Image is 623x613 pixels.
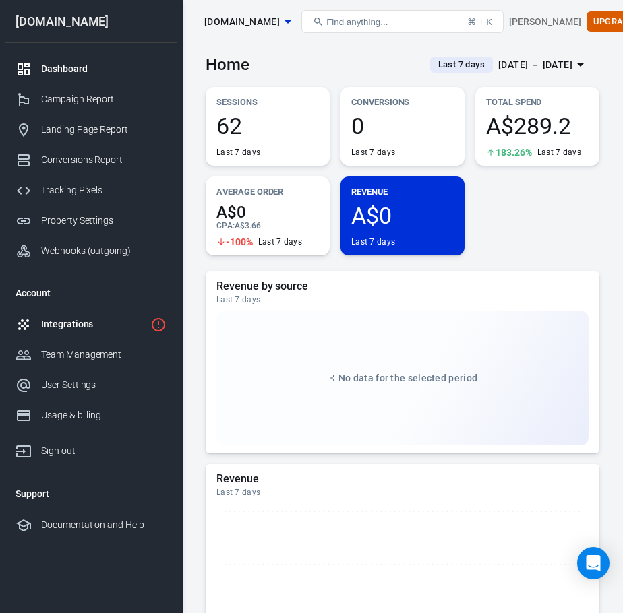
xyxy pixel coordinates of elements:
[41,378,167,392] div: User Settings
[5,84,177,115] a: Campaign Report
[216,115,319,137] span: 62
[41,518,167,532] div: Documentation and Help
[486,95,589,109] p: Total Spend
[216,185,319,199] p: Average Order
[41,348,167,362] div: Team Management
[5,115,177,145] a: Landing Page Report
[537,147,581,158] div: Last 7 days
[5,309,177,340] a: Integrations
[41,444,167,458] div: Sign out
[326,17,388,27] span: Find anything...
[216,147,260,158] div: Last 7 days
[577,547,610,579] div: Open Intercom Messenger
[226,237,253,247] span: -100%
[41,244,167,258] div: Webhooks (outgoing)
[486,115,589,137] span: A$289.2
[206,55,249,74] h3: Home
[5,236,177,266] a: Webhooks (outgoing)
[351,185,454,199] p: Revenue
[5,205,177,236] a: Property Settings
[150,317,167,333] svg: 1 networks not verified yet
[351,95,454,109] p: Conversions
[5,175,177,205] a: Tracking Pixels
[496,148,532,157] span: 183.26%
[41,92,167,106] div: Campaign Report
[199,9,296,34] button: [DOMAIN_NAME]
[41,408,167,422] div: Usage & billing
[41,183,167,197] div: Tracking Pixels
[235,221,261,230] span: A$3.66
[498,57,572,73] div: [DATE] － [DATE]
[258,236,302,247] div: Last 7 days
[351,147,395,158] div: Last 7 days
[5,370,177,400] a: User Settings
[216,472,589,486] h5: Revenue
[41,62,167,76] div: Dashboard
[41,153,167,167] div: Conversions Report
[5,430,177,466] a: Sign out
[5,478,177,510] li: Support
[216,487,589,498] div: Last 7 days
[216,204,319,220] span: A$0
[433,58,490,71] span: Last 7 days
[5,277,177,309] li: Account
[204,13,280,30] span: samcart.com
[351,204,454,227] span: A$0
[216,294,589,305] div: Last 7 days
[5,400,177,430] a: Usage & billing
[41,214,167,228] div: Property Settings
[41,123,167,137] div: Landing Page Report
[301,10,504,33] button: Find anything...⌘ + K
[5,54,177,84] a: Dashboard
[509,15,581,29] div: Account id: j9Cy1dVm
[41,317,145,331] div: Integrations
[216,95,319,109] p: Sessions
[351,236,395,247] div: Last 7 days
[5,15,177,28] div: [DOMAIN_NAME]
[5,340,177,370] a: Team Management
[216,280,589,293] h5: Revenue by source
[419,54,599,76] button: Last 7 days[DATE] － [DATE]
[5,145,177,175] a: Conversions Report
[338,373,477,383] span: No data for the selected period
[467,17,492,27] div: ⌘ + K
[351,115,454,137] span: 0
[216,221,235,230] span: CPA :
